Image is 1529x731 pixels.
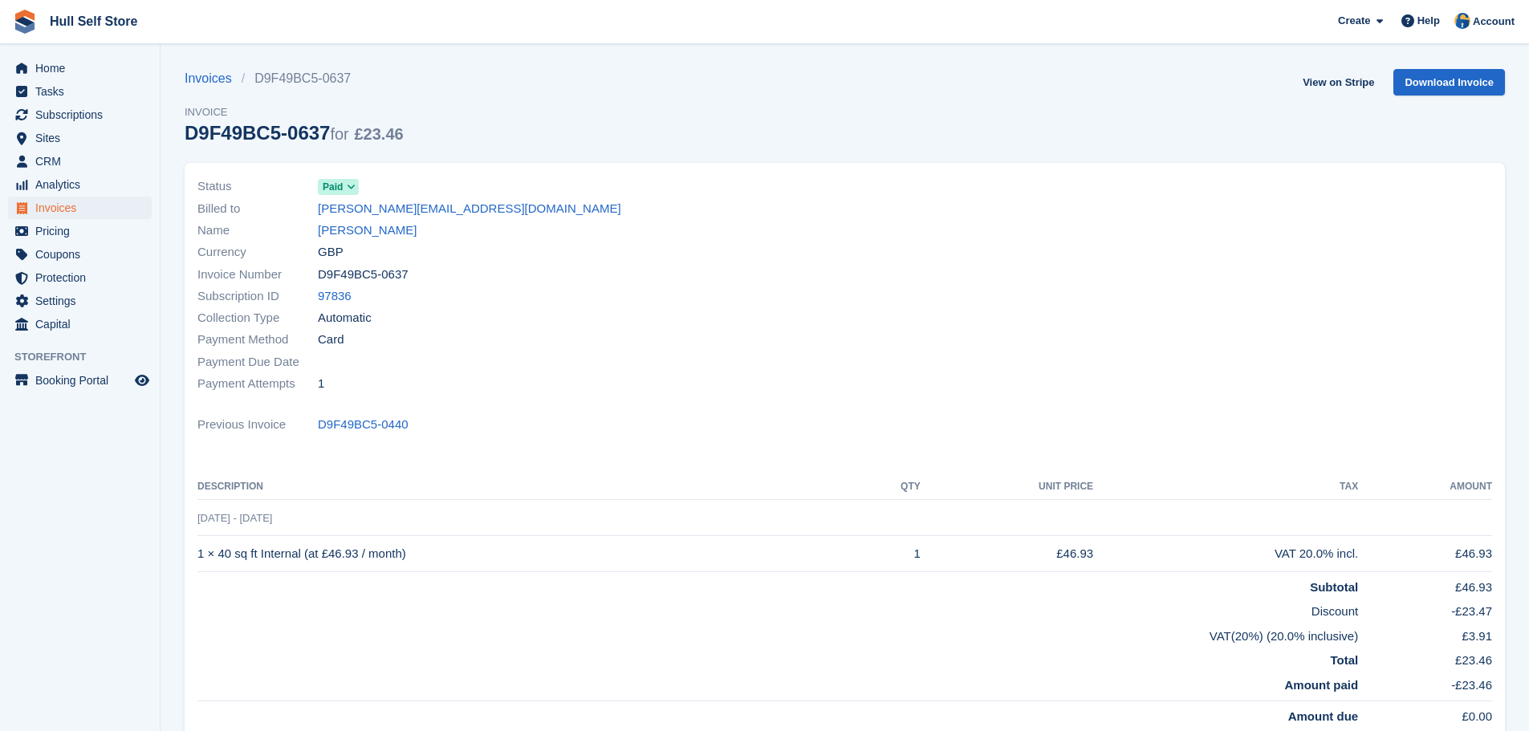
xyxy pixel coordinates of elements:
[1454,13,1470,29] img: Hull Self Store
[35,57,132,79] span: Home
[1358,621,1492,646] td: £3.91
[8,104,152,126] a: menu
[318,416,409,434] a: D9F49BC5-0440
[197,177,318,196] span: Status
[197,474,858,500] th: Description
[8,197,152,219] a: menu
[1393,69,1505,95] a: Download Invoice
[1358,645,1492,670] td: £23.46
[35,197,132,219] span: Invoices
[318,309,372,327] span: Automatic
[1417,13,1440,29] span: Help
[197,243,318,262] span: Currency
[8,243,152,266] a: menu
[318,177,359,196] a: Paid
[197,375,318,393] span: Payment Attempts
[185,122,404,144] div: D9F49BC5-0637
[35,313,132,335] span: Capital
[185,69,404,88] nav: breadcrumbs
[8,220,152,242] a: menu
[921,536,1093,572] td: £46.93
[197,309,318,327] span: Collection Type
[8,57,152,79] a: menu
[318,266,409,284] span: D9F49BC5-0637
[1358,536,1492,572] td: £46.93
[35,80,132,103] span: Tasks
[35,173,132,196] span: Analytics
[197,331,318,349] span: Payment Method
[35,220,132,242] span: Pricing
[8,266,152,289] a: menu
[1358,474,1492,500] th: Amount
[858,474,921,500] th: QTY
[858,536,921,572] td: 1
[185,104,404,120] span: Invoice
[197,200,318,218] span: Billed to
[318,331,344,349] span: Card
[197,416,318,434] span: Previous Invoice
[8,150,152,173] a: menu
[1473,14,1515,30] span: Account
[14,349,160,365] span: Storefront
[43,8,144,35] a: Hull Self Store
[8,290,152,312] a: menu
[1330,653,1358,667] strong: Total
[197,512,272,524] span: [DATE] - [DATE]
[318,243,344,262] span: GBP
[35,104,132,126] span: Subscriptions
[35,243,132,266] span: Coupons
[8,369,152,392] a: menu
[318,375,324,393] span: 1
[8,127,152,149] a: menu
[318,287,352,306] a: 97836
[318,221,417,240] a: [PERSON_NAME]
[1093,474,1358,500] th: Tax
[197,266,318,284] span: Invoice Number
[185,69,242,88] a: Invoices
[197,621,1358,646] td: VAT(20%) (20.0% inclusive)
[323,180,343,194] span: Paid
[1358,571,1492,596] td: £46.93
[197,353,318,372] span: Payment Due Date
[132,371,152,390] a: Preview store
[8,80,152,103] a: menu
[35,266,132,289] span: Protection
[35,369,132,392] span: Booking Portal
[921,474,1093,500] th: Unit Price
[1285,678,1359,692] strong: Amount paid
[35,127,132,149] span: Sites
[1310,580,1358,594] strong: Subtotal
[13,10,37,34] img: stora-icon-8386f47178a22dfd0bd8f6a31ec36ba5ce8667c1dd55bd0f319d3a0aa187defe.svg
[354,125,403,143] span: £23.46
[197,596,1358,621] td: Discount
[1296,69,1381,95] a: View on Stripe
[1288,709,1359,723] strong: Amount due
[318,200,621,218] a: [PERSON_NAME][EMAIL_ADDRESS][DOMAIN_NAME]
[8,313,152,335] a: menu
[197,221,318,240] span: Name
[1358,596,1492,621] td: -£23.47
[1358,701,1492,726] td: £0.00
[197,287,318,306] span: Subscription ID
[197,536,858,572] td: 1 × 40 sq ft Internal (at £46.93 / month)
[8,173,152,196] a: menu
[1093,545,1358,563] div: VAT 20.0% incl.
[330,125,348,143] span: for
[1338,13,1370,29] span: Create
[35,150,132,173] span: CRM
[35,290,132,312] span: Settings
[1358,670,1492,701] td: -£23.46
